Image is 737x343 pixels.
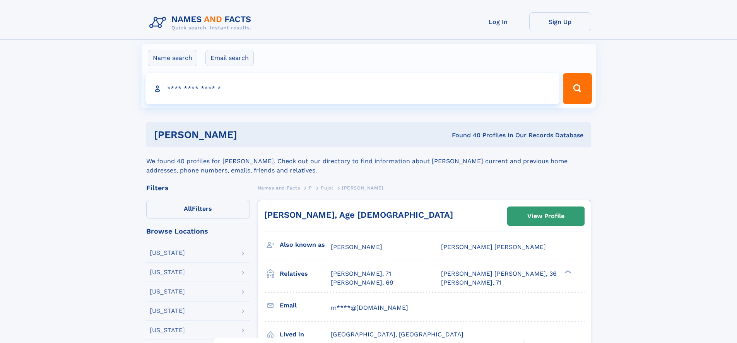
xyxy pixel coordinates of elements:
[150,308,185,314] div: [US_STATE]
[145,73,560,104] input: search input
[467,12,529,31] a: Log In
[331,278,393,287] a: [PERSON_NAME], 69
[264,210,453,220] a: [PERSON_NAME], Age [DEMOGRAPHIC_DATA]
[205,50,254,66] label: Email search
[146,147,591,175] div: We found 40 profiles for [PERSON_NAME]. Check out our directory to find information about [PERSON...
[331,270,391,278] a: [PERSON_NAME], 71
[150,288,185,295] div: [US_STATE]
[508,207,584,225] a: View Profile
[441,278,501,287] a: [PERSON_NAME], 71
[344,131,583,140] div: Found 40 Profiles In Our Records Database
[441,270,557,278] a: [PERSON_NAME] [PERSON_NAME], 36
[321,183,333,193] a: Pujol
[321,185,333,191] span: Pujol
[280,267,331,280] h3: Relatives
[529,12,591,31] a: Sign Up
[280,328,331,341] h3: Lived in
[146,228,250,235] div: Browse Locations
[150,250,185,256] div: [US_STATE]
[148,50,197,66] label: Name search
[150,269,185,275] div: [US_STATE]
[563,270,572,275] div: ❯
[154,130,345,140] h1: [PERSON_NAME]
[280,238,331,251] h3: Also known as
[146,12,258,33] img: Logo Names and Facts
[342,185,383,191] span: [PERSON_NAME]
[309,183,312,193] a: P
[184,205,192,212] span: All
[258,183,300,193] a: Names and Facts
[146,184,250,191] div: Filters
[309,185,312,191] span: P
[150,327,185,333] div: [US_STATE]
[146,200,250,218] label: Filters
[441,243,546,251] span: [PERSON_NAME] [PERSON_NAME]
[280,299,331,312] h3: Email
[331,331,463,338] span: [GEOGRAPHIC_DATA], [GEOGRAPHIC_DATA]
[527,207,564,225] div: View Profile
[331,243,382,251] span: [PERSON_NAME]
[563,73,592,104] button: Search Button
